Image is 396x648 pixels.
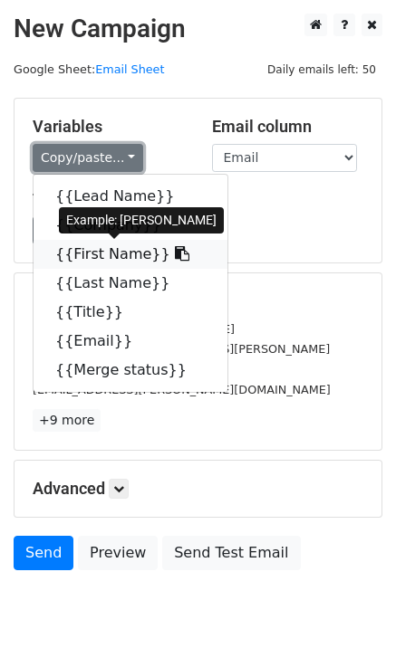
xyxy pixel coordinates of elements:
[33,409,101,432] a: +9 more
[33,479,363,499] h5: Advanced
[261,62,382,76] a: Daily emails left: 50
[14,14,382,44] h2: New Campaign
[305,561,396,648] iframe: Chat Widget
[59,207,224,233] div: Example: [PERSON_NAME]
[34,211,227,240] a: {{Company}}
[78,536,158,570] a: Preview
[34,182,227,211] a: {{Lead Name}}
[14,536,73,570] a: Send
[34,298,227,327] a: {{Title}}
[34,327,227,356] a: {{Email}}
[33,383,331,396] small: [EMAIL_ADDRESS][PERSON_NAME][DOMAIN_NAME]
[34,356,227,385] a: {{Merge status}}
[95,62,164,76] a: Email Sheet
[33,117,185,137] h5: Variables
[33,322,235,336] small: [EMAIL_ADDRESS][DOMAIN_NAME]
[162,536,300,570] a: Send Test Email
[33,144,143,172] a: Copy/paste...
[212,117,364,137] h5: Email column
[34,240,227,269] a: {{First Name}}
[34,269,227,298] a: {{Last Name}}
[261,60,382,80] span: Daily emails left: 50
[14,62,164,76] small: Google Sheet:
